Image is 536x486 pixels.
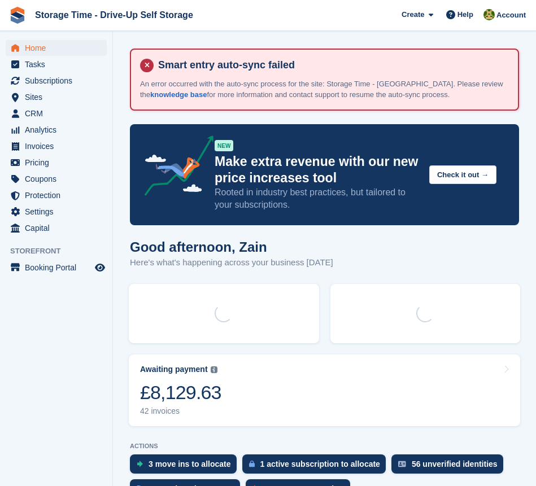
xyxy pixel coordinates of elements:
p: Here's what's happening across your business [DATE] [130,256,333,269]
a: menu [6,260,107,275]
button: Check it out → [429,165,496,184]
span: Capital [25,220,93,236]
a: menu [6,122,107,138]
img: Zain Sarwar [483,9,495,20]
img: move_ins_to_allocate_icon-fdf77a2bb77ea45bf5b3d319d69a93e2d87916cf1d5bf7949dd705db3b84f3ca.svg [137,461,143,467]
p: An error occurred with the auto-sync process for the site: Storage Time - [GEOGRAPHIC_DATA]. Plea... [140,78,509,100]
span: Subscriptions [25,73,93,89]
span: Home [25,40,93,56]
span: Invoices [25,138,93,154]
div: NEW [215,140,233,151]
a: menu [6,73,107,89]
span: Storefront [10,246,112,257]
a: menu [6,89,107,105]
a: menu [6,171,107,187]
span: Tasks [25,56,93,72]
span: Sites [25,89,93,105]
a: menu [6,220,107,236]
a: menu [6,40,107,56]
a: menu [6,56,107,72]
span: Coupons [25,171,93,187]
div: 3 move ins to allocate [149,459,231,469]
a: 56 unverified identities [391,454,509,479]
p: Rooted in industry best practices, but tailored to your subscriptions. [215,186,420,211]
a: menu [6,138,107,154]
div: 1 active subscription to allocate [260,459,380,469]
a: 3 move ins to allocate [130,454,242,479]
a: 1 active subscription to allocate [242,454,391,479]
a: menu [6,204,107,220]
h4: Smart entry auto-sync failed [154,59,509,72]
p: ACTIONS [130,443,519,450]
a: menu [6,187,107,203]
span: Protection [25,187,93,203]
a: Storage Time - Drive-Up Self Storage [30,6,198,24]
span: Create [402,9,424,20]
div: 42 invoices [140,406,221,416]
img: price-adjustments-announcement-icon-8257ccfd72463d97f412b2fc003d46551f7dbcb40ab6d574587a9cd5c0d94... [135,135,214,200]
span: Help [457,9,473,20]
span: CRM [25,106,93,121]
p: Make extra revenue with our new price increases tool [215,154,420,186]
div: Awaiting payment [140,365,208,374]
span: Settings [25,204,93,220]
img: verify_identity-adf6edd0f0f0b5bbfe63781bf79b02c33cf7c696d77639b501bdc392416b5a36.svg [398,461,406,467]
a: Awaiting payment £8,129.63 42 invoices [129,354,520,426]
span: Booking Portal [25,260,93,275]
a: knowledge base [150,90,207,99]
div: £8,129.63 [140,381,221,404]
img: stora-icon-8386f47178a22dfd0bd8f6a31ec36ba5ce8667c1dd55bd0f319d3a0aa187defe.svg [9,7,26,24]
span: Pricing [25,155,93,170]
div: 56 unverified identities [412,459,498,469]
img: icon-info-grey-7440780725fd019a000dd9b08b2336e03edf1995a4989e88bcd33f0948082b44.svg [211,366,217,373]
span: Analytics [25,122,93,138]
a: menu [6,106,107,121]
img: active_subscription_to_allocate_icon-d502201f5373d7db506a760aba3b589e785aa758c864c3986d89f69b8ff3... [249,460,255,467]
span: Account [496,10,526,21]
h1: Good afternoon, Zain [130,239,333,255]
a: Preview store [93,261,107,274]
a: menu [6,155,107,170]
